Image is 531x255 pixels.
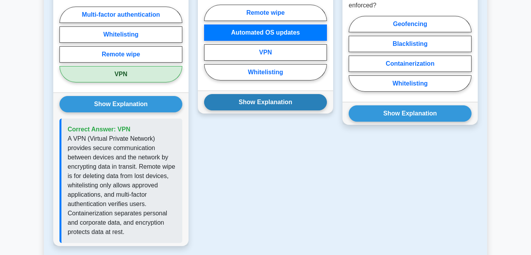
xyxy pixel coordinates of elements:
[59,26,182,43] label: Whitelisting
[349,75,472,92] label: Whitelisting
[59,7,182,23] label: Multi-factor authentication
[59,46,182,63] label: Remote wipe
[59,66,182,82] label: VPN
[59,96,182,112] button: Show Explanation
[349,36,472,52] label: Blacklisting
[204,44,327,61] label: VPN
[349,105,472,122] button: Show Explanation
[204,64,327,80] label: Whitelisting
[204,24,327,41] label: Automated OS updates
[68,126,130,133] span: Correct Answer: VPN
[68,134,176,237] p: A VPN (Virtual Private Network) provides secure communication between devices and the network by ...
[204,94,327,110] button: Show Explanation
[349,56,472,72] label: Containerization
[349,16,472,32] label: Geofencing
[204,5,327,21] label: Remote wipe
